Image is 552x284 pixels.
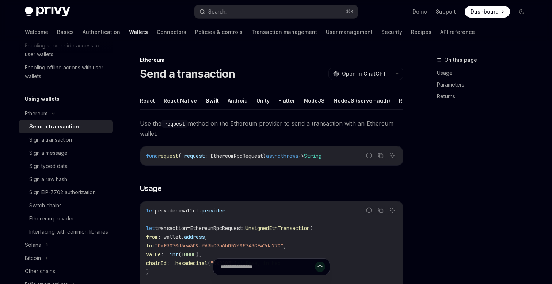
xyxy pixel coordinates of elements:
span: from [146,234,158,240]
button: Report incorrect code [364,206,374,215]
a: Interfacing with common libraries [19,225,113,238]
div: Sign a message [29,149,68,157]
a: Policies & controls [195,23,243,41]
span: let [146,225,155,231]
button: Send message [315,262,325,272]
span: ), [196,251,202,258]
a: Usage [437,67,533,79]
button: Flutter [278,92,295,109]
span: provider [202,207,225,214]
button: Ask AI [388,151,397,160]
span: = [178,207,181,214]
a: API reference [440,23,475,41]
button: React Native [164,92,197,109]
a: Recipes [411,23,431,41]
h5: Using wallets [25,95,60,103]
div: Send a transaction [29,122,79,131]
div: Sign typed data [29,162,68,170]
a: Demo [412,8,427,15]
button: Copy the contents from the code block [376,151,385,160]
a: Returns [437,91,533,102]
h1: Send a transaction [140,67,235,80]
a: Other chains [19,265,113,278]
code: request [161,120,188,128]
a: Wallets [129,23,148,41]
span: , [283,242,286,249]
div: Ethereum provider [29,214,74,223]
span: ( [178,153,181,159]
button: Open in ChatGPT [328,68,391,80]
button: NodeJS (server-auth) [334,92,390,109]
span: 10000 [181,251,196,258]
span: , [205,234,208,240]
a: Sign typed data [19,160,113,173]
a: Sign a message [19,146,113,160]
button: Swift [206,92,219,109]
button: Ask AI [388,206,397,215]
span: _ [181,153,184,159]
span: request [158,153,178,159]
div: Solana [25,241,41,249]
span: : . [161,251,170,258]
button: Android [228,92,248,109]
div: Ethereum [25,109,47,118]
div: Sign a transaction [29,135,72,144]
a: Welcome [25,23,48,41]
a: Basics [57,23,74,41]
a: Ethereum provider [19,212,113,225]
button: Copy the contents from the code block [376,206,385,215]
button: React [140,92,155,109]
div: Bitcoin [25,254,41,262]
span: to [146,242,152,249]
span: Usage [140,183,162,193]
span: UnsignedEthTransaction [245,225,310,231]
span: EthereumRpcRequest. [190,225,245,231]
span: On this page [444,55,477,64]
div: Enabling offline actions with user wallets [25,63,108,81]
span: ( [178,251,181,258]
span: : EthereumRpcRequest) [205,153,266,159]
span: value [146,251,161,258]
div: Ethereum [140,56,403,64]
span: -> [298,153,304,159]
span: Use the method on the Ethereum provider to send a transaction with an Ethereum wallet. [140,118,403,139]
span: : [152,242,155,249]
button: Unity [256,92,270,109]
a: Sign a transaction [19,133,113,146]
a: Authentication [83,23,120,41]
div: Other chains [25,267,55,276]
a: Parameters [437,79,533,91]
span: wallet. [181,207,202,214]
span: ( [310,225,313,231]
span: Open in ChatGPT [342,70,387,77]
span: ⌘ K [346,9,354,15]
a: Connectors [157,23,186,41]
button: Toggle dark mode [516,6,528,18]
button: NodeJS [304,92,325,109]
span: "0xE3070d3e4309afA3bC9a6b057685743CF42da77C" [155,242,283,249]
div: Interfacing with common libraries [29,227,108,236]
div: Switch chains [29,201,62,210]
span: request [184,153,205,159]
div: Sign a raw hash [29,175,67,184]
span: = [187,225,190,231]
span: address [184,234,205,240]
a: User management [326,23,373,41]
button: Search...⌘K [194,5,358,18]
span: async [266,153,281,159]
a: Enabling offline actions with user wallets [19,61,113,83]
button: Report incorrect code [364,151,374,160]
a: Security [381,23,402,41]
span: transaction [155,225,187,231]
span: func [146,153,158,159]
a: Transaction management [251,23,317,41]
a: Sign a raw hash [19,173,113,186]
button: REST API [399,92,422,109]
span: throws [281,153,298,159]
span: String [304,153,321,159]
img: dark logo [25,7,70,17]
span: int [170,251,178,258]
span: Dashboard [471,8,499,15]
div: Search... [208,7,229,16]
a: Switch chains [19,199,113,212]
